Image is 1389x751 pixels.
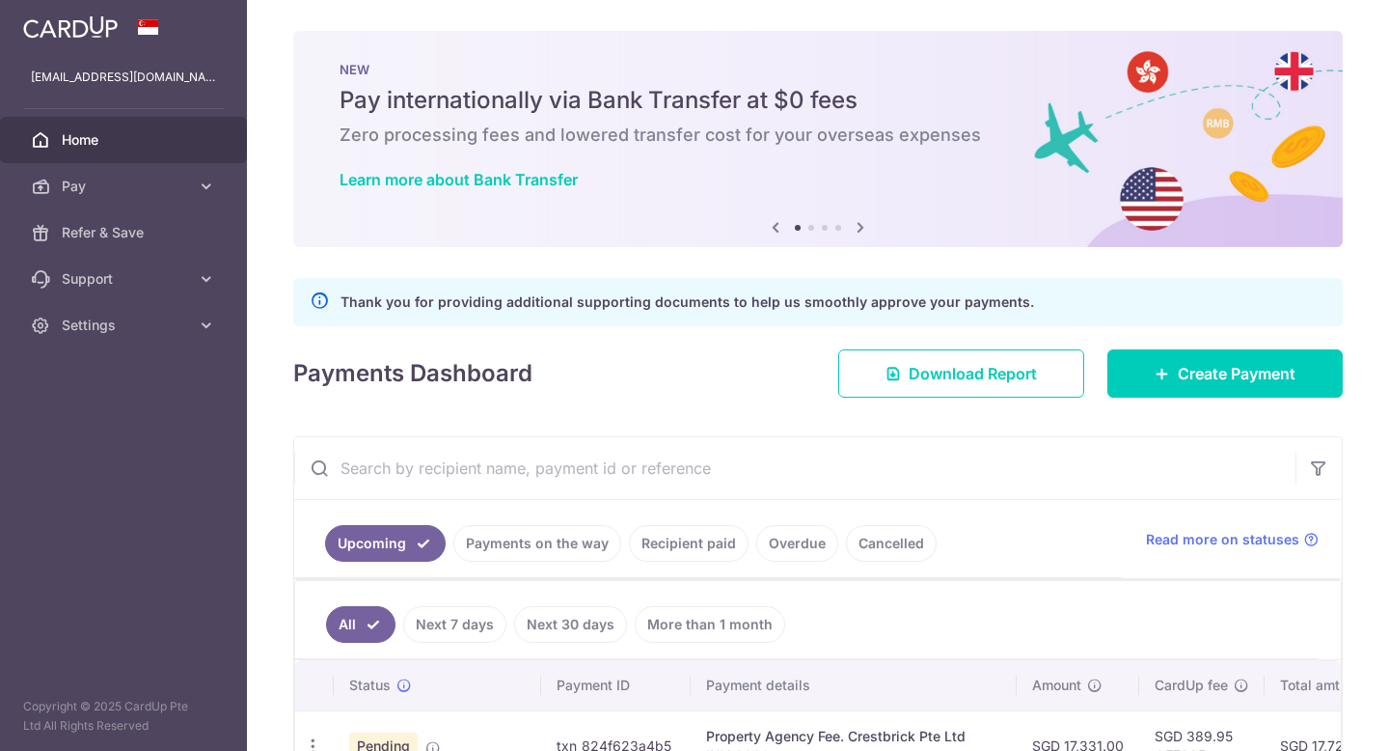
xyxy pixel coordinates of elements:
a: All [326,606,395,643]
input: Search by recipient name, payment id or reference [294,437,1295,499]
h4: Payments Dashboard [293,356,532,391]
span: Home [62,130,189,150]
th: Payment ID [541,660,691,710]
span: Read more on statuses [1146,530,1299,549]
a: Read more on statuses [1146,530,1319,549]
span: Total amt. [1280,676,1344,695]
h6: Zero processing fees and lowered transfer cost for your overseas expenses [340,124,1296,147]
p: Thank you for providing additional supporting documents to help us smoothly approve your payments. [340,291,1034,314]
h5: Pay internationally via Bank Transfer at $0 fees [340,85,1296,116]
a: Next 7 days [403,606,506,643]
img: CardUp [23,15,118,39]
a: Download Report [838,349,1084,398]
span: Create Payment [1178,362,1295,385]
a: Cancelled [846,525,937,562]
a: Payments on the way [453,525,621,562]
span: Status [349,676,391,695]
a: More than 1 month [635,606,785,643]
a: Create Payment [1107,349,1343,398]
img: Bank transfer banner [293,31,1343,247]
iframe: Opens a widget where you can find more information [1265,693,1370,741]
span: Amount [1032,676,1081,695]
span: Refer & Save [62,223,189,242]
span: Settings [62,316,189,335]
p: [EMAIL_ADDRESS][DOMAIN_NAME] [31,68,216,87]
a: Upcoming [325,525,446,562]
th: Payment details [691,660,1017,710]
div: Property Agency Fee. Crestbrick Pte Ltd [706,727,1001,746]
span: Pay [62,177,189,196]
a: Recipient paid [629,525,749,562]
a: Learn more about Bank Transfer [340,170,578,189]
a: Next 30 days [514,606,627,643]
a: Overdue [756,525,838,562]
span: Support [62,269,189,289]
span: CardUp fee [1155,676,1228,695]
span: Download Report [909,362,1037,385]
p: NEW [340,62,1296,77]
